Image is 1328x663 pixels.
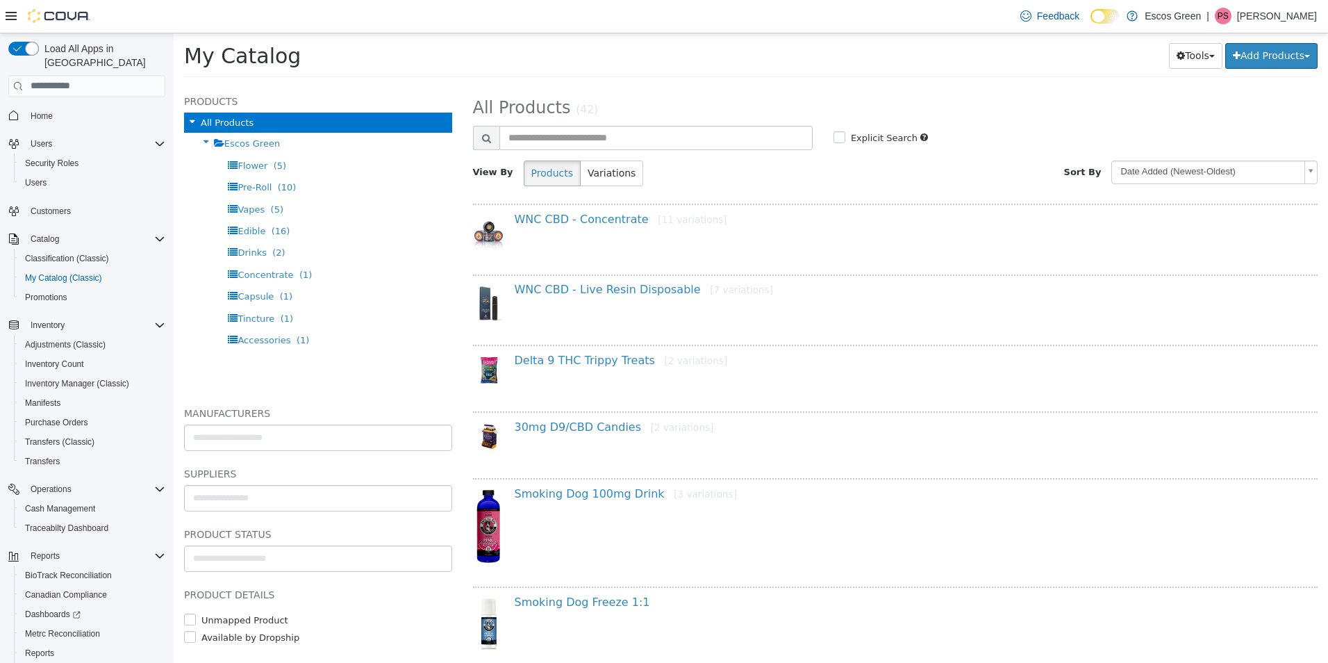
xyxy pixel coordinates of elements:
[536,251,599,262] small: [7 variations]
[31,138,52,149] span: Users
[14,605,171,624] a: Dashboards
[19,606,165,623] span: Dashboards
[299,388,331,419] img: 150
[19,645,60,662] a: Reports
[19,567,117,584] a: BioTrack Reconciliation
[25,202,165,220] span: Customers
[3,229,171,249] button: Catalog
[19,270,108,286] a: My Catalog (Classic)
[19,289,165,306] span: Promotions
[19,587,113,603] a: Canadian Compliance
[19,434,165,450] span: Transfers (Classic)
[406,127,470,153] button: Variations
[19,500,101,517] a: Cash Management
[3,106,171,126] button: Home
[299,563,331,619] img: 150
[14,154,171,173] button: Security Roles
[14,268,171,288] button: My Catalog (Classic)
[14,499,171,518] button: Cash Management
[341,249,599,263] a: WNC CBD - Live Resin Disposable[7 variations]
[490,322,554,333] small: [2 variations]
[104,149,123,159] span: (10)
[19,336,165,353] span: Adjustments (Classic)
[500,455,563,466] small: [3 variations]
[341,179,554,193] a: WNC CBD - Concentrate[11 variations]
[25,339,106,350] span: Adjustments (Classic)
[25,548,165,564] span: Reports
[350,127,407,153] button: Products
[19,174,165,191] span: Users
[64,258,100,268] span: Capsule
[14,393,171,413] button: Manifests
[995,10,1049,35] button: Tools
[64,171,91,181] span: Vapes
[25,177,47,188] span: Users
[51,105,106,115] span: Escos Green
[64,214,93,224] span: Drinks
[64,280,101,290] span: Tincture
[14,335,171,354] button: Adjustments (Classic)
[19,606,86,623] a: Dashboards
[99,214,111,224] span: (2)
[19,567,165,584] span: BioTrack Reconciliation
[31,234,59,245] span: Catalog
[25,317,70,334] button: Inventory
[25,570,112,581] span: BioTrack Reconciliation
[25,108,58,124] a: Home
[31,110,53,122] span: Home
[674,98,744,112] label: Explicit Search
[25,231,65,247] button: Catalog
[25,158,78,169] span: Security Roles
[1218,8,1229,24] span: PS
[19,395,66,411] a: Manifests
[938,127,1144,151] a: Date Added (Newest-Oldest)
[25,628,100,639] span: Metrc Reconciliation
[19,250,165,267] span: Classification (Classic)
[484,181,553,192] small: [11 variations]
[19,645,165,662] span: Reports
[64,302,117,312] span: Accessories
[1037,9,1079,23] span: Feedback
[19,270,165,286] span: My Catalog (Classic)
[39,42,165,69] span: Load All Apps in [GEOGRAPHIC_DATA]
[299,455,331,532] img: 150
[25,317,165,334] span: Inventory
[341,387,540,400] a: 30mg D9/CBD Candies[2 variations]
[299,180,331,219] img: 150
[14,432,171,452] button: Transfers (Classic)
[107,280,119,290] span: (1)
[19,414,94,431] a: Purchase Orders
[25,503,95,514] span: Cash Management
[19,414,165,431] span: Purchase Orders
[25,231,165,247] span: Catalog
[19,453,165,470] span: Transfers
[402,70,424,83] small: (42)
[3,134,171,154] button: Users
[19,500,165,517] span: Cash Management
[28,9,90,23] img: Cova
[1090,9,1120,24] input: Dark Mode
[890,133,928,144] span: Sort By
[477,388,540,400] small: [2 variations]
[27,84,80,95] span: All Products
[25,253,109,264] span: Classification (Classic)
[14,249,171,268] button: Classification (Classic)
[25,481,165,498] span: Operations
[14,518,171,538] button: Traceabilty Dashboard
[14,452,171,471] button: Transfers
[25,481,77,498] button: Operations
[10,60,279,76] h5: Products
[25,417,88,428] span: Purchase Orders
[299,250,331,289] img: 150
[25,523,108,534] span: Traceabilty Dashboard
[126,236,138,247] span: (1)
[19,289,73,306] a: Promotions
[19,155,165,172] span: Security Roles
[24,580,115,594] label: Unmapped Product
[31,550,60,562] span: Reports
[31,206,71,217] span: Customers
[19,520,165,537] span: Traceabilty Dashboard
[10,553,279,570] h5: Product Details
[31,484,72,495] span: Operations
[19,356,90,373] a: Inventory Count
